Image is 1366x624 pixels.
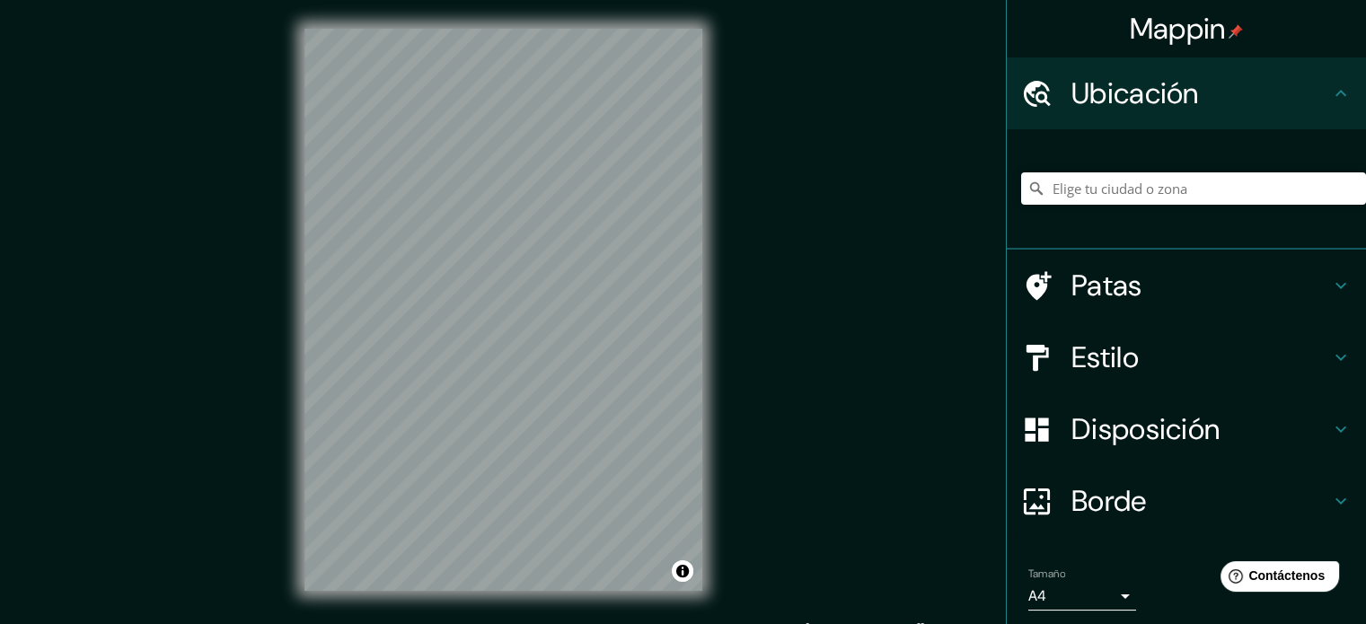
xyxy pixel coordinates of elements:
div: A4 [1028,582,1136,611]
button: Activar o desactivar atribución [672,560,693,582]
div: Estilo [1007,321,1366,393]
input: Elige tu ciudad o zona [1021,172,1366,205]
font: Disposición [1071,410,1220,448]
div: Ubicación [1007,57,1366,129]
font: A4 [1028,586,1046,605]
div: Patas [1007,250,1366,321]
canvas: Mapa [304,29,702,591]
div: Disposición [1007,393,1366,465]
font: Borde [1071,482,1147,520]
font: Patas [1071,267,1142,304]
font: Ubicación [1071,75,1199,112]
font: Mappin [1130,10,1226,48]
font: Estilo [1071,338,1139,376]
div: Borde [1007,465,1366,537]
img: pin-icon.png [1229,24,1243,39]
font: Tamaño [1028,567,1065,581]
iframe: Lanzador de widgets de ayuda [1206,554,1346,604]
